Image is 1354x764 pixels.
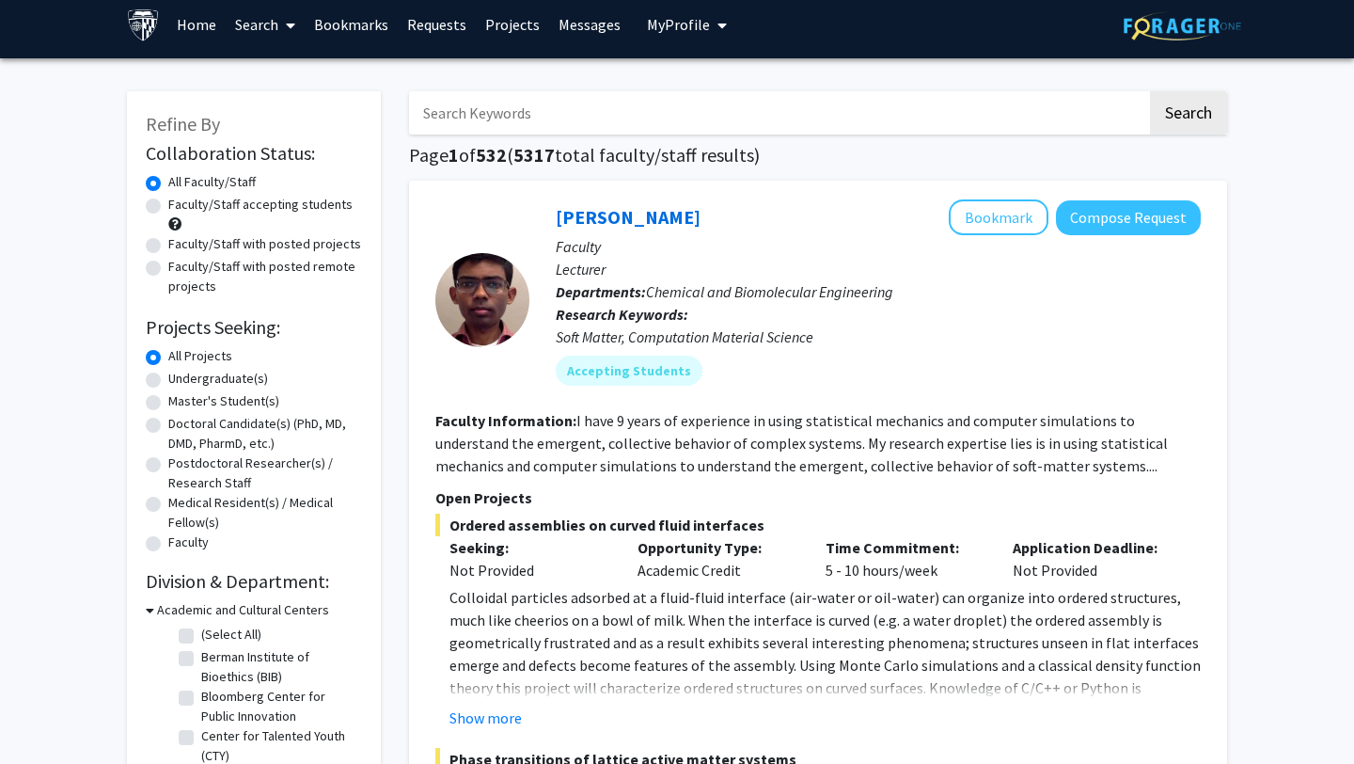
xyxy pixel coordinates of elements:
h2: Division & Department: [146,570,362,593]
img: ForagerOne Logo [1124,11,1241,40]
label: Master's Student(s) [168,391,279,411]
span: 5317 [513,143,555,167]
label: Faculty/Staff with posted remote projects [168,257,362,296]
img: Johns Hopkins University Logo [127,8,160,41]
b: Research Keywords: [556,305,688,324]
input: Search Keywords [409,91,1147,135]
label: Medical Resident(s) / Medical Fellow(s) [168,493,362,533]
label: (Select All) [201,625,261,645]
span: Chemical and Biomolecular Engineering [646,282,893,301]
span: Refine By [146,112,220,135]
label: All Faculty/Staff [168,172,256,192]
h1: Page of ( total faculty/staff results) [409,144,1227,167]
div: 5 - 10 hours/week [811,536,1000,581]
div: Not Provided [999,536,1187,581]
label: Bloomberg Center for Public Innovation [201,687,357,726]
label: Faculty [168,533,209,552]
p: Opportunity Type: [638,536,797,559]
button: Search [1150,91,1227,135]
label: Postdoctoral Researcher(s) / Research Staff [168,454,362,493]
label: All Projects [168,346,232,366]
p: Colloidal particles adsorbed at a fluid-fluid interface (air-water or oil-water) can organize int... [449,586,1201,722]
h3: Academic and Cultural Centers [157,600,329,620]
fg-read-more: I have 9 years of experience in using statistical mechanics and computer simulations to understan... [435,411,1168,475]
a: [PERSON_NAME] [556,205,701,229]
span: Ordered assemblies on curved fluid interfaces [435,514,1201,536]
button: Add John Edison to Bookmarks [949,199,1048,235]
p: Application Deadline: [1013,536,1173,559]
p: Time Commitment: [826,536,985,559]
label: Berman Institute of Bioethics (BIB) [201,647,357,687]
label: Faculty/Staff with posted projects [168,234,361,254]
p: Open Projects [435,486,1201,509]
div: Soft Matter, Computation Material Science [556,326,1201,348]
label: Doctoral Candidate(s) (PhD, MD, DMD, PharmD, etc.) [168,414,362,454]
p: Seeking: [449,536,609,559]
h2: Collaboration Status: [146,142,362,165]
span: 1 [449,143,459,167]
span: 532 [476,143,507,167]
h2: Projects Seeking: [146,316,362,339]
b: Departments: [556,282,646,301]
div: Not Provided [449,559,609,581]
label: Faculty/Staff accepting students [168,195,353,215]
button: Show more [449,707,522,729]
iframe: Chat [14,679,80,750]
div: Academic Credit [623,536,811,581]
b: Faculty Information: [435,411,576,430]
mat-chip: Accepting Students [556,356,702,386]
p: Faculty [556,235,1201,258]
span: My Profile [647,15,710,34]
button: Compose Request to John Edison [1056,200,1201,235]
p: Lecturer [556,258,1201,280]
label: Undergraduate(s) [168,369,268,389]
